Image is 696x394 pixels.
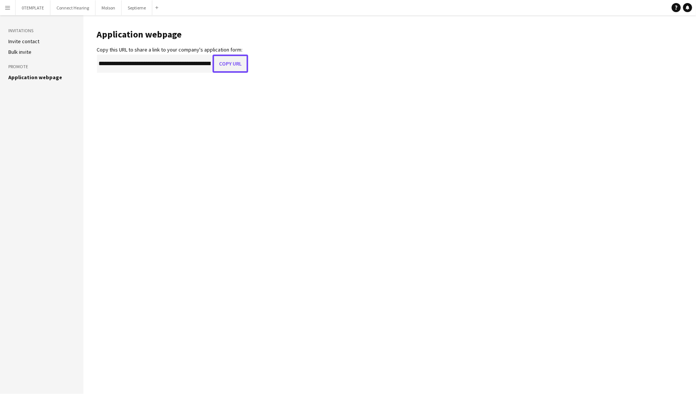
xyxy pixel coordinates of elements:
[97,29,248,40] h1: Application webpage
[95,0,122,15] button: Molson
[16,0,50,15] button: 0TEMPLATE
[8,63,75,70] h3: Promote
[213,55,248,73] button: Copy URL
[8,74,62,81] a: Application webpage
[8,27,75,34] h3: Invitations
[97,46,248,53] div: Copy this URL to share a link to your company's application form:
[8,38,39,45] a: Invite contact
[50,0,95,15] button: Connect Hearing
[122,0,152,15] button: Septieme
[8,48,31,55] a: Bulk invite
